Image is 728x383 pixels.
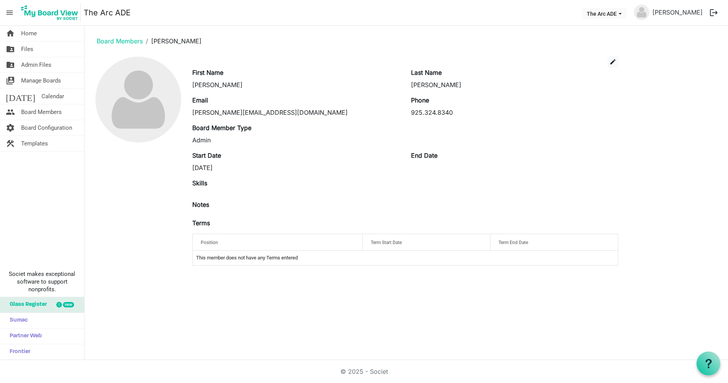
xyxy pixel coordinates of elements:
[411,68,442,77] label: Last Name
[193,251,618,265] td: This member does not have any Terms entered
[19,3,84,22] a: My Board View Logo
[6,297,47,312] span: Glass Register
[411,108,618,117] div: 925.324.8340
[21,136,48,151] span: Templates
[6,41,15,57] span: folder_shared
[21,120,72,135] span: Board Configuration
[192,123,251,132] label: Board Member Type
[582,8,627,19] button: The Arc ADE dropdownbutton
[192,151,221,160] label: Start Date
[6,136,15,151] span: construction
[192,108,399,117] div: [PERSON_NAME][EMAIL_ADDRESS][DOMAIN_NAME]
[192,68,223,77] label: First Name
[6,120,15,135] span: settings
[21,26,37,41] span: Home
[6,104,15,120] span: people
[706,5,722,21] button: logout
[634,5,649,20] img: no-profile-picture.svg
[63,302,74,307] div: new
[192,96,208,105] label: Email
[6,313,28,328] span: Sumac
[411,96,429,105] label: Phone
[411,80,618,89] div: [PERSON_NAME]
[192,80,399,89] div: [PERSON_NAME]
[6,73,15,88] span: switch_account
[6,329,42,344] span: Partner Web
[6,89,35,104] span: [DATE]
[96,57,181,142] img: no-profile-picture.svg
[201,240,218,245] span: Position
[21,73,61,88] span: Manage Boards
[6,26,15,41] span: home
[41,89,64,104] span: Calendar
[192,200,209,209] label: Notes
[192,178,207,188] label: Skills
[21,57,51,73] span: Admin Files
[499,240,528,245] span: Term End Date
[6,344,30,360] span: Frontier
[340,368,388,375] a: © 2025 - Societ
[6,57,15,73] span: folder_shared
[607,56,618,68] button: edit
[84,5,130,20] a: The Arc ADE
[2,5,17,20] span: menu
[192,218,210,228] label: Terms
[21,104,62,120] span: Board Members
[192,163,399,172] div: [DATE]
[371,240,402,245] span: Term Start Date
[192,135,399,145] div: Admin
[411,151,437,160] label: End Date
[97,37,143,45] a: Board Members
[143,36,201,46] li: [PERSON_NAME]
[609,58,616,65] span: edit
[21,41,33,57] span: Files
[3,270,81,293] span: Societ makes exceptional software to support nonprofits.
[19,3,81,22] img: My Board View Logo
[649,5,706,20] a: [PERSON_NAME]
